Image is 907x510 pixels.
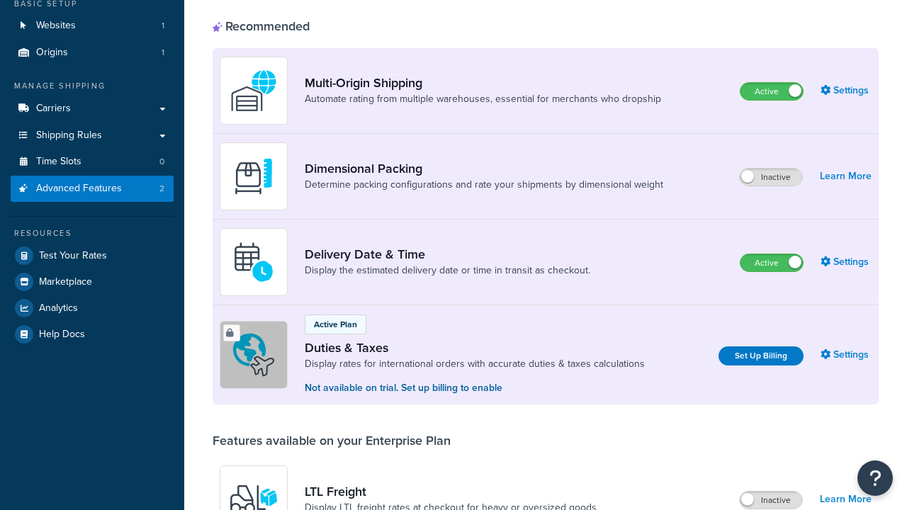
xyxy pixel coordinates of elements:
[11,269,174,295] a: Marketplace
[36,156,81,168] span: Time Slots
[39,329,85,341] span: Help Docs
[857,460,893,496] button: Open Resource Center
[305,380,645,396] p: Not available on trial. Set up billing to enable
[11,149,174,175] li: Time Slots
[36,103,71,115] span: Carriers
[11,13,174,39] a: Websites1
[36,130,102,142] span: Shipping Rules
[11,13,174,39] li: Websites
[213,18,310,34] div: Recommended
[11,322,174,347] a: Help Docs
[821,252,872,272] a: Settings
[740,169,802,186] label: Inactive
[11,80,174,92] div: Manage Shipping
[11,96,174,122] a: Carriers
[305,263,590,278] a: Display the estimated delivery date or time in transit as checkout.
[36,47,68,59] span: Origins
[39,302,78,314] span: Analytics
[821,81,872,101] a: Settings
[162,47,164,59] span: 1
[36,20,76,32] span: Websites
[229,152,278,201] img: DTVBYsAAAAAASUVORK5CYII=
[229,66,278,115] img: WatD5o0RtDAAAAAElFTkSuQmCC
[820,166,872,186] a: Learn More
[159,183,164,195] span: 2
[11,123,174,149] a: Shipping Rules
[314,318,357,331] p: Active Plan
[305,161,663,176] a: Dimensional Packing
[11,227,174,239] div: Resources
[36,183,122,195] span: Advanced Features
[11,40,174,66] li: Origins
[11,295,174,321] a: Analytics
[305,340,645,356] a: Duties & Taxes
[11,176,174,202] a: Advanced Features2
[820,489,872,509] a: Learn More
[305,357,645,371] a: Display rates for international orders with accurate duties & taxes calculations
[305,75,661,91] a: Multi-Origin Shipping
[740,492,802,509] label: Inactive
[11,40,174,66] a: Origins1
[305,484,597,499] a: LTL Freight
[719,346,804,365] a: Set Up Billing
[11,149,174,175] a: Time Slots0
[11,176,174,202] li: Advanced Features
[305,246,590,262] a: Delivery Date & Time
[821,345,872,365] a: Settings
[159,156,164,168] span: 0
[305,92,661,106] a: Automate rating from multiple warehouses, essential for merchants who dropship
[162,20,164,32] span: 1
[11,243,174,268] a: Test Your Rates
[740,254,803,271] label: Active
[213,433,451,448] div: Features available on your Enterprise Plan
[305,178,663,192] a: Determine packing configurations and rate your shipments by dimensional weight
[740,83,803,100] label: Active
[39,250,107,262] span: Test Your Rates
[39,276,92,288] span: Marketplace
[229,237,278,287] img: gfkeb5ejjkALwAAAABJRU5ErkJggg==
